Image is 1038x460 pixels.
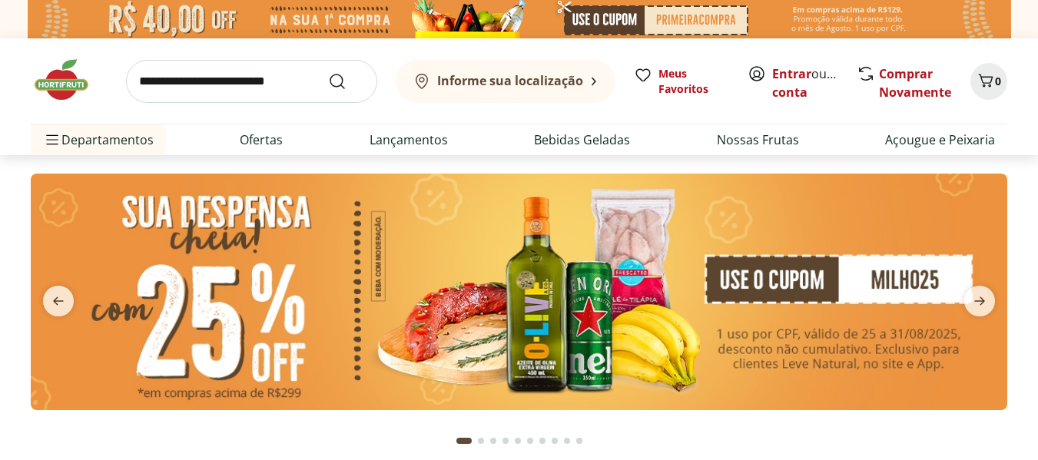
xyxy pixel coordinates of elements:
[879,65,951,101] a: Comprar Novamente
[995,74,1001,88] span: 0
[658,66,729,97] span: Meus Favoritos
[43,121,61,158] button: Menu
[487,422,499,459] button: Go to page 3 from fs-carousel
[717,131,799,149] a: Nossas Frutas
[772,65,811,82] a: Entrar
[772,65,857,101] a: Criar conta
[31,174,1007,410] img: cupom
[437,72,583,89] b: Informe sua localização
[573,422,585,459] button: Go to page 10 from fs-carousel
[772,65,841,101] span: ou
[475,422,487,459] button: Go to page 2 from fs-carousel
[453,422,475,459] button: Current page from fs-carousel
[328,72,365,91] button: Submit Search
[499,422,512,459] button: Go to page 4 from fs-carousel
[512,422,524,459] button: Go to page 5 from fs-carousel
[31,286,86,316] button: previous
[534,131,630,149] a: Bebidas Geladas
[524,422,536,459] button: Go to page 6 from fs-carousel
[952,286,1007,316] button: next
[240,131,283,149] a: Ofertas
[536,422,549,459] button: Go to page 7 from fs-carousel
[396,60,615,103] button: Informe sua localização
[370,131,448,149] a: Lançamentos
[126,60,377,103] input: search
[561,422,573,459] button: Go to page 9 from fs-carousel
[43,121,154,158] span: Departamentos
[970,63,1007,100] button: Carrinho
[885,131,995,149] a: Açougue e Peixaria
[549,422,561,459] button: Go to page 8 from fs-carousel
[31,57,108,103] img: Hortifruti
[634,66,729,97] a: Meus Favoritos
